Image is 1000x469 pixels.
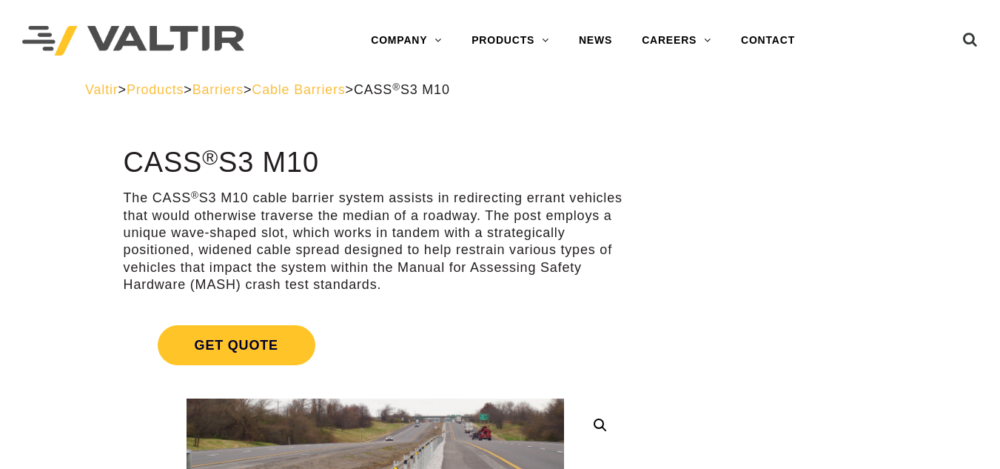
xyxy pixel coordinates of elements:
a: CONTACT [726,26,810,56]
span: Get Quote [158,325,315,365]
a: PRODUCTS [457,26,564,56]
a: Cable Barriers [252,82,345,97]
a: CAREERS [627,26,726,56]
a: COMPANY [356,26,457,56]
a: Barriers [192,82,244,97]
div: > > > > [85,82,915,99]
sup: ® [191,190,199,201]
img: Valtir [22,26,244,56]
sup: ® [202,145,218,169]
span: CASS S3 M10 [354,82,450,97]
p: The CASS S3 M10 cable barrier system assists in redirecting errant vehicles that would otherwise ... [124,190,627,293]
h1: CASS S3 M10 [124,147,627,179]
a: NEWS [564,26,627,56]
a: Products [127,82,184,97]
a: Valtir [85,82,118,97]
a: Get Quote [124,307,627,383]
sup: ® [392,82,400,93]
